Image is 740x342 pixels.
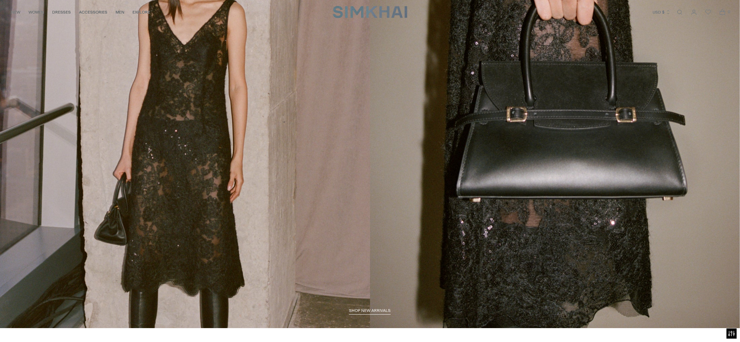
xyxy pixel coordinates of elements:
button: USD $ [653,5,671,20]
a: shop new arrivals [349,308,391,315]
span: shop new arrivals [349,308,391,313]
a: SIMKHAI [333,5,407,19]
a: Open cart modal [716,5,729,19]
a: DRESSES [52,5,71,20]
a: Wishlist [701,5,715,19]
a: NEW [11,5,20,20]
span: 0 [726,9,732,15]
a: EXPLORE [132,5,150,20]
a: MEN [116,5,124,20]
a: WOMEN [28,5,44,20]
a: Open search modal [673,5,686,19]
a: ACCESSORIES [79,5,107,20]
a: Go to the account page [687,5,701,19]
